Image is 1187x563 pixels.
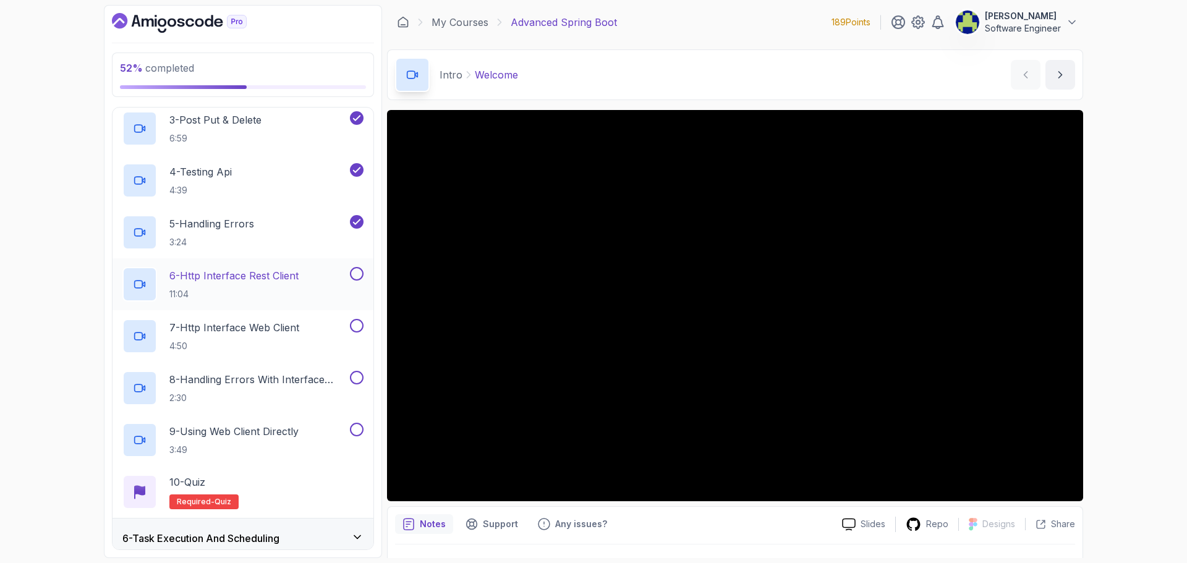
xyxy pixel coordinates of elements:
[169,340,299,352] p: 4:50
[985,22,1061,35] p: Software Engineer
[387,110,1083,501] iframe: 1 - Hi
[122,319,364,353] button: 7-Http Interface Web Client4:50
[122,111,364,146] button: 3-Post Put & Delete6:59
[169,475,205,489] p: 10 - Quiz
[169,320,299,335] p: 7 - Http Interface Web Client
[432,15,488,30] a: My Courses
[483,518,518,530] p: Support
[530,514,615,534] button: Feedback button
[956,11,979,34] img: user profile image
[122,423,364,457] button: 9-Using Web Client Directly3:49
[1051,518,1075,530] p: Share
[169,444,299,456] p: 3:49
[982,518,1015,530] p: Designs
[169,112,262,127] p: 3 - Post Put & Delete
[169,268,299,283] p: 6 - Http Interface Rest Client
[1011,60,1040,90] button: previous content
[397,16,409,28] a: Dashboard
[113,519,373,558] button: 6-Task Execution And Scheduling
[1025,518,1075,530] button: Share
[555,518,607,530] p: Any issues?
[120,62,194,74] span: completed
[861,518,885,530] p: Slides
[169,424,299,439] p: 9 - Using Web Client Directly
[169,236,254,248] p: 3:24
[215,497,231,507] span: quiz
[169,216,254,231] p: 5 - Handling Errors
[169,288,299,300] p: 11:04
[169,184,232,197] p: 4:39
[120,62,143,74] span: 52 %
[169,392,347,404] p: 2:30
[420,518,446,530] p: Notes
[122,215,364,250] button: 5-Handling Errors3:24
[169,164,232,179] p: 4 - Testing Api
[112,13,275,33] a: Dashboard
[440,67,462,82] p: Intro
[926,518,948,530] p: Repo
[122,371,364,405] button: 8-Handling Errors With Interface Web Client2:30
[122,531,279,546] h3: 6 - Task Execution And Scheduling
[475,67,518,82] p: Welcome
[511,15,617,30] p: Advanced Spring Boot
[169,372,347,387] p: 8 - Handling Errors With Interface Web Client
[395,514,453,534] button: notes button
[122,163,364,198] button: 4-Testing Api4:39
[122,475,364,509] button: 10-QuizRequired-quiz
[122,267,364,302] button: 6-Http Interface Rest Client11:04
[955,10,1078,35] button: user profile image[PERSON_NAME]Software Engineer
[985,10,1061,22] p: [PERSON_NAME]
[458,514,525,534] button: Support button
[177,497,215,507] span: Required-
[169,132,262,145] p: 6:59
[832,16,870,28] p: 189 Points
[896,517,958,532] a: Repo
[1045,60,1075,90] button: next content
[832,518,895,531] a: Slides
